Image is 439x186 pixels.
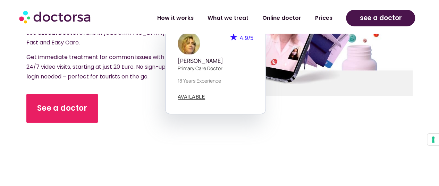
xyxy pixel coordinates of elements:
p: Primary care doctor [178,65,253,72]
nav: Menu [118,10,339,26]
a: Online doctor [255,10,308,26]
a: see a doctor [346,10,415,26]
span: 4.9/5 [240,34,253,42]
button: Your consent preferences for tracking technologies [427,134,439,145]
span: See a doctor [37,103,87,114]
a: Prices [308,10,339,26]
a: How it works [150,10,200,26]
span: see a doctor [360,12,402,24]
a: AVAILABLE [178,94,205,100]
p: 18 years experience [178,77,253,84]
a: What we treat [200,10,255,26]
span: Get immediate treatment for common issues with 24/7 video visits, starting at just 20 Euro. No si... [26,53,173,81]
h5: [PERSON_NAME] [178,58,253,64]
span: AVAILABLE [178,94,205,99]
a: See a doctor [26,94,98,123]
